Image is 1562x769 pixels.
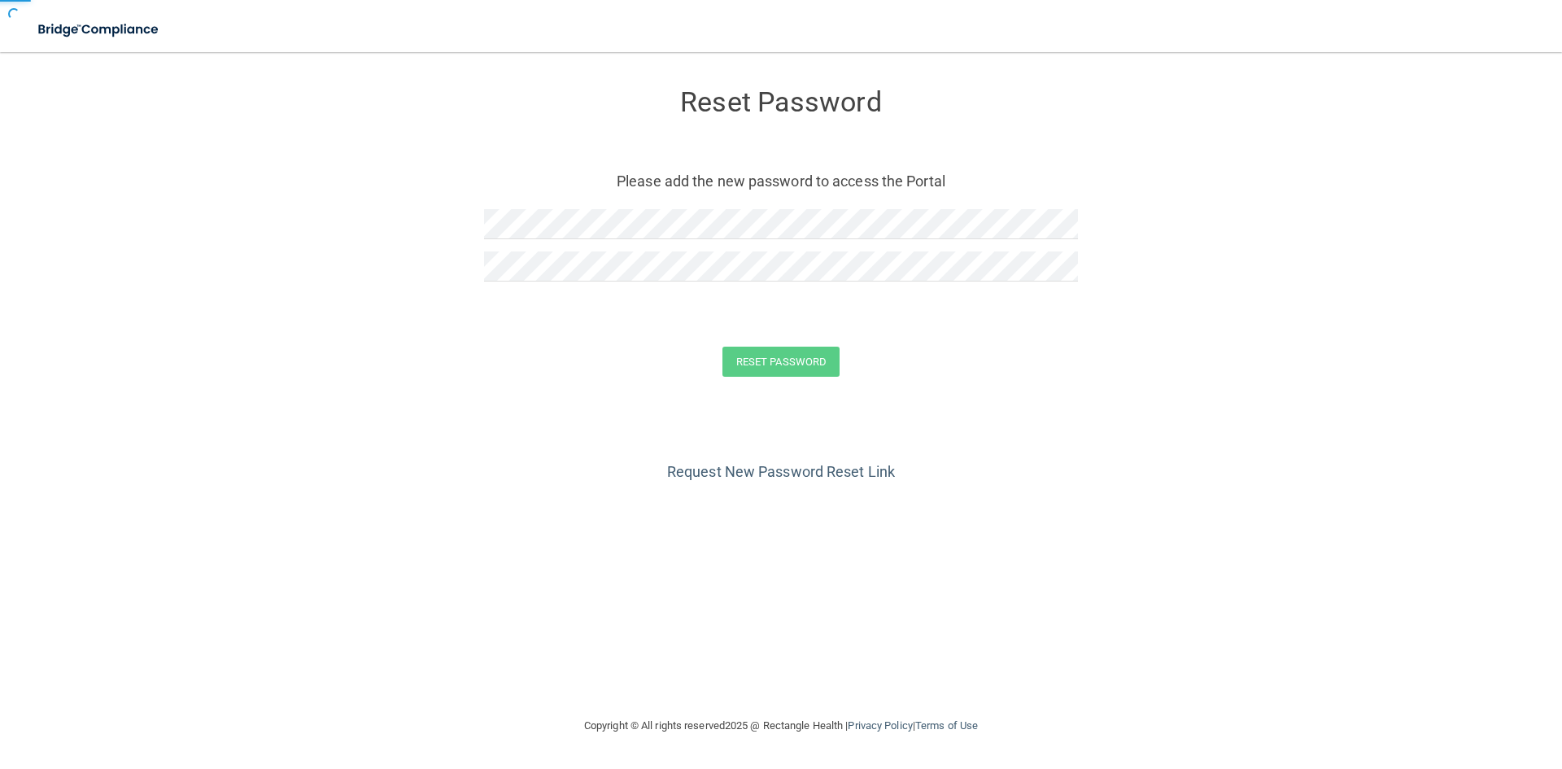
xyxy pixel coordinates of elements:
a: Request New Password Reset Link [667,463,895,480]
a: Terms of Use [915,719,978,732]
a: Privacy Policy [848,719,912,732]
p: Please add the new password to access the Portal [496,168,1066,194]
h3: Reset Password [484,87,1078,117]
button: Reset Password [722,347,840,377]
img: bridge_compliance_login_screen.278c3ca4.svg [24,13,174,46]
div: Copyright © All rights reserved 2025 @ Rectangle Health | | [484,700,1078,752]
